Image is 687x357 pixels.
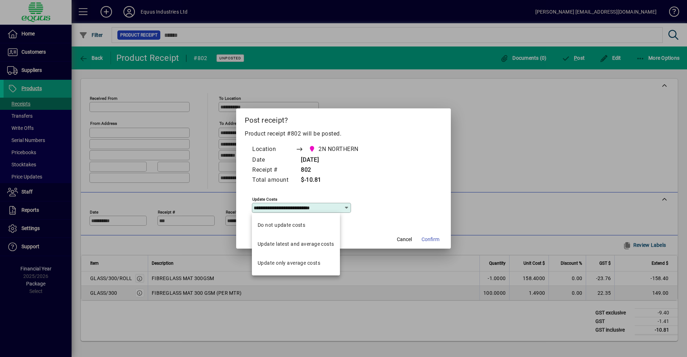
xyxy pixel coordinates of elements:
[258,259,320,267] div: Update only average costs
[318,145,359,153] span: 2N NORTHERN
[252,144,296,155] td: Location
[252,254,340,273] mat-option: Update only average costs
[252,235,340,254] mat-option: Update latest and average costs
[252,165,296,175] td: Receipt #
[296,165,372,175] td: 802
[422,236,439,243] span: Confirm
[307,144,361,154] span: 2N NORTHERN
[296,155,372,165] td: [DATE]
[393,233,416,246] button: Cancel
[258,240,334,248] div: Update latest and average costs
[296,175,372,185] td: $-10.81
[252,155,296,165] td: Date
[419,233,442,246] button: Confirm
[252,216,340,235] mat-option: Do not update costs
[252,175,296,185] td: Total amount
[236,108,451,129] h2: Post receipt?
[258,221,305,229] div: Do not update costs
[252,197,277,202] mat-label: Update costs
[245,129,442,138] p: Product receipt #802 will be posted.
[397,236,412,243] span: Cancel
